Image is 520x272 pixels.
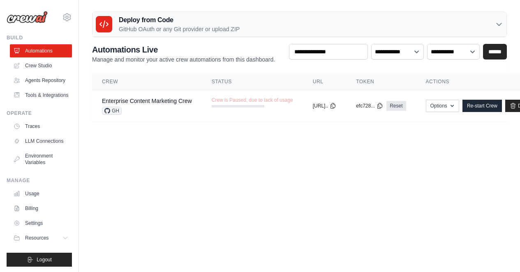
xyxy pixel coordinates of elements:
a: Traces [10,120,72,133]
p: GitHub OAuth or any Git provider or upload ZIP [119,25,240,33]
p: Manage and monitor your active crew automations from this dashboard. [92,55,275,64]
th: Crew [92,73,202,90]
th: Token [346,73,416,90]
div: Operate [7,110,72,117]
span: Crew is Paused, due to lack of usage [212,97,293,103]
a: Enterprise Content Marketing Crew [102,98,192,104]
button: Logout [7,253,72,267]
button: efc728... [356,103,383,109]
a: Settings [10,217,72,230]
a: LLM Connections [10,135,72,148]
a: Crew Studio [10,59,72,72]
span: GH [102,107,122,115]
button: Options [426,100,459,112]
a: Automations [10,44,72,57]
th: URL [303,73,346,90]
span: Logout [37,256,52,263]
a: Usage [10,187,72,200]
span: Resources [25,235,49,241]
a: Billing [10,202,72,215]
div: Build [7,34,72,41]
a: Re-start Crew [462,100,502,112]
a: Tools & Integrations [10,89,72,102]
th: Status [202,73,303,90]
h3: Deploy from Code [119,15,240,25]
img: Logo [7,11,48,23]
button: Resources [10,231,72,245]
div: Manage [7,177,72,184]
a: Environment Variables [10,149,72,169]
a: Reset [386,101,406,111]
a: Agents Repository [10,74,72,87]
h2: Automations Live [92,44,275,55]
